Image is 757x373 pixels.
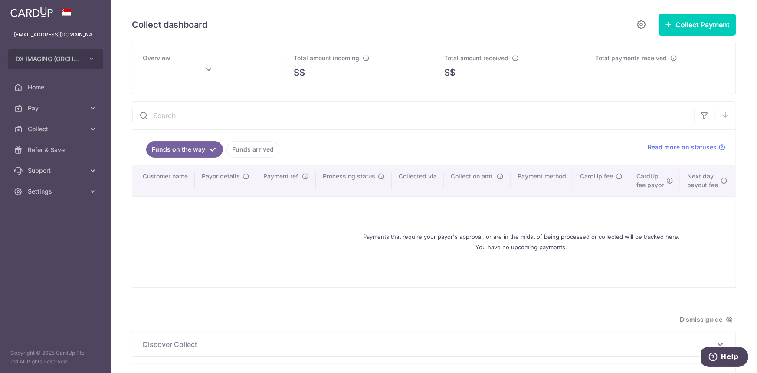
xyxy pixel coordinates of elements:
span: Help [20,6,37,14]
button: Collect Payment [659,14,736,36]
th: Payment method [511,165,573,196]
span: Dismiss guide [680,314,733,325]
span: Total payments received [595,54,667,62]
span: Next day payout fee [687,172,718,189]
span: S$ [445,66,456,79]
iframe: Opens a widget where you can find more information [701,347,748,369]
button: DX IMAGING (ORCHARD) PTE LTD [8,49,103,69]
span: Collect [28,125,85,133]
a: Funds arrived [226,141,279,158]
h5: Collect dashboard [132,18,207,32]
span: Total amount received [445,54,509,62]
span: Collection amt. [451,172,494,181]
span: S$ [294,66,305,79]
span: Pay [28,104,85,112]
span: Settings [28,187,85,196]
input: Search [132,102,694,129]
p: [EMAIL_ADDRESS][DOMAIN_NAME] [14,30,97,39]
span: Processing status [323,172,375,181]
span: Payment ref. [263,172,299,181]
span: Total amount incoming [294,54,359,62]
span: CardUp fee [580,172,613,181]
span: Support [28,166,85,175]
span: DX IMAGING (ORCHARD) PTE LTD [16,55,80,63]
span: Discover Collect [143,339,715,350]
span: Refer & Save [28,145,85,154]
span: CardUp fee payor [636,172,664,189]
a: Read more on statuses [648,143,725,152]
span: Payor details [202,172,240,181]
th: Collected via [392,165,444,196]
p: Discover Collect [143,339,725,350]
th: Customer name [132,165,195,196]
img: CardUp [10,7,53,17]
a: Funds on the way [146,141,223,158]
span: Read more on statuses [648,143,717,152]
span: Overview [143,54,170,62]
span: Home [28,83,85,92]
